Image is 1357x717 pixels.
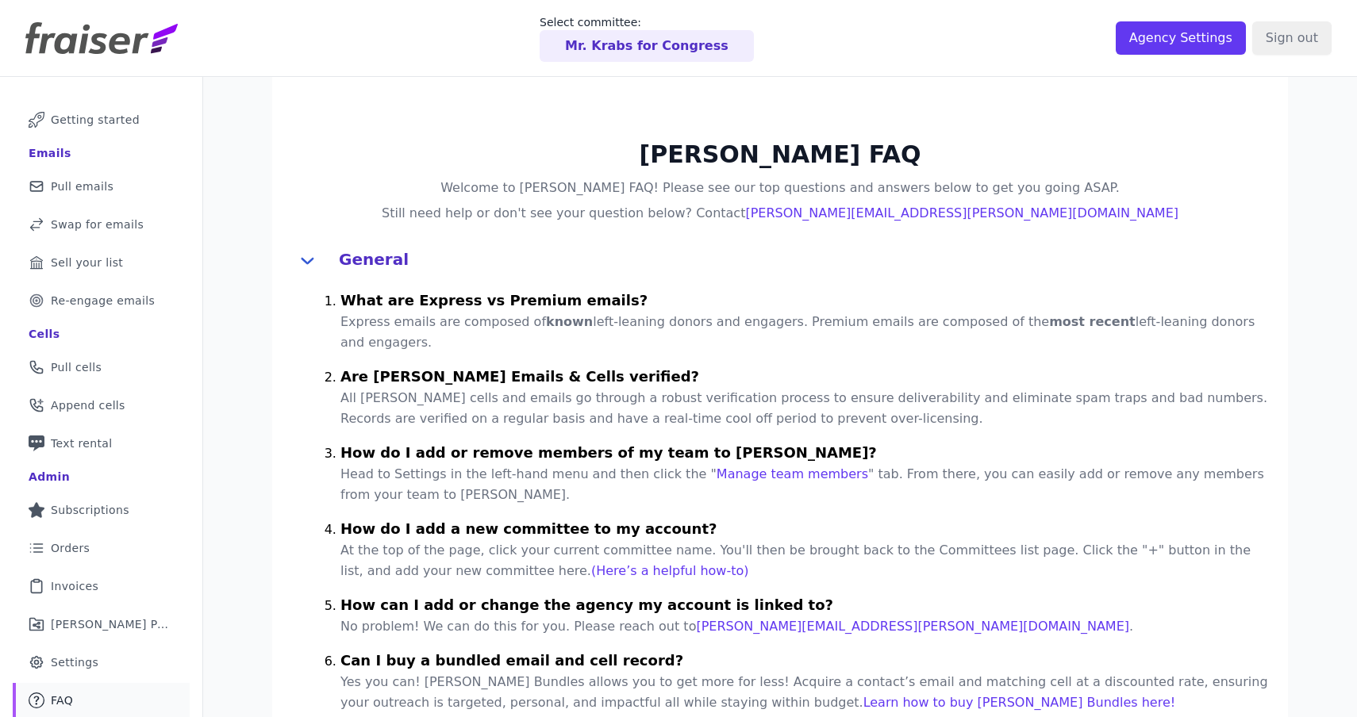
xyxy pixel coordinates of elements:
[340,464,1269,505] p: Head to Settings in the left-hand menu and then click the " " tab. From there, you can easily add...
[340,515,1269,540] h4: How do I add a new committee to my account?
[717,466,868,481] a: Manage team members
[340,616,1269,637] p: No problem! We can do this for you. Please reach out to .
[13,531,190,566] a: Orders
[51,397,125,413] span: Append cells
[13,245,190,280] a: Sell your list
[25,22,178,54] img: Fraiser Logo
[51,578,98,594] span: Invoices
[29,469,70,485] div: Admin
[13,569,190,604] a: Invoices
[13,493,190,527] a: Subscriptions
[591,563,749,578] a: (Here’s a helpful how-to)
[51,255,123,270] span: Sell your list
[51,178,113,194] span: Pull emails
[51,692,73,708] span: FAQ
[51,540,90,556] span: Orders
[13,645,190,680] a: Settings
[13,283,190,318] a: Re-engage emails
[51,502,129,518] span: Subscriptions
[340,540,1269,581] p: At the top of the page, click your current committee name. You'll then be brought back to the Com...
[340,362,1269,388] h4: Are [PERSON_NAME] Emails & Cells verified?
[340,646,1269,672] h4: Can I buy a bundled email and cell record?
[339,245,1269,270] h4: General
[51,112,140,128] span: Getting started
[13,102,190,137] a: Getting started
[13,388,190,423] a: Append cells
[863,695,1176,710] a: Learn how to buy [PERSON_NAME] Bundles here!
[340,672,1269,713] p: Yes you can! [PERSON_NAME] Bundles allows you to get more for less! Acquire a contact’s email and...
[546,314,593,329] strong: known
[272,204,1288,223] h4: Still need help or don't see your question below? Contact
[13,350,190,385] a: Pull cells
[13,607,190,642] a: [PERSON_NAME] Performance
[1252,21,1332,55] input: Sign out
[340,286,1269,312] h4: What are Express vs Premium emails?
[340,591,1269,616] h4: How can I add or change the agency my account is linked to?
[29,145,71,161] div: Emails
[1116,21,1246,55] input: Agency Settings
[340,388,1269,429] p: All [PERSON_NAME] cells and emails go through a robust verification process to ensure deliverabil...
[29,326,60,342] div: Cells
[696,619,1129,634] a: [PERSON_NAME][EMAIL_ADDRESS][PERSON_NAME][DOMAIN_NAME]
[13,207,190,242] a: Swap for emails
[51,217,144,232] span: Swap for emails
[1049,314,1136,329] strong: most recent
[51,293,155,309] span: Re-engage emails
[745,205,1178,220] a: [PERSON_NAME][EMAIL_ADDRESS][PERSON_NAME][DOMAIN_NAME]
[540,14,754,30] p: Select committee:
[540,14,754,62] a: Select committee: Mr. Krabs for Congress
[51,359,102,375] span: Pull cells
[565,36,728,56] p: Mr. Krabs for Congress
[291,245,1269,277] button: General
[340,312,1269,353] p: Express emails are composed of left-leaning donors and engagers. Premium emails are composed of t...
[13,169,190,204] a: Pull emails
[272,178,1288,197] h4: Welcome to [PERSON_NAME] FAQ! Please see our top questions and answers below to get you going ASAP.
[272,140,1288,169] h2: [PERSON_NAME] FAQ
[340,439,1269,464] h4: How do I add or remove members of my team to [PERSON_NAME]?
[51,435,113,451] span: Text rental
[13,426,190,461] a: Text rental
[51,654,98,670] span: Settings
[51,616,171,632] span: [PERSON_NAME] Performance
